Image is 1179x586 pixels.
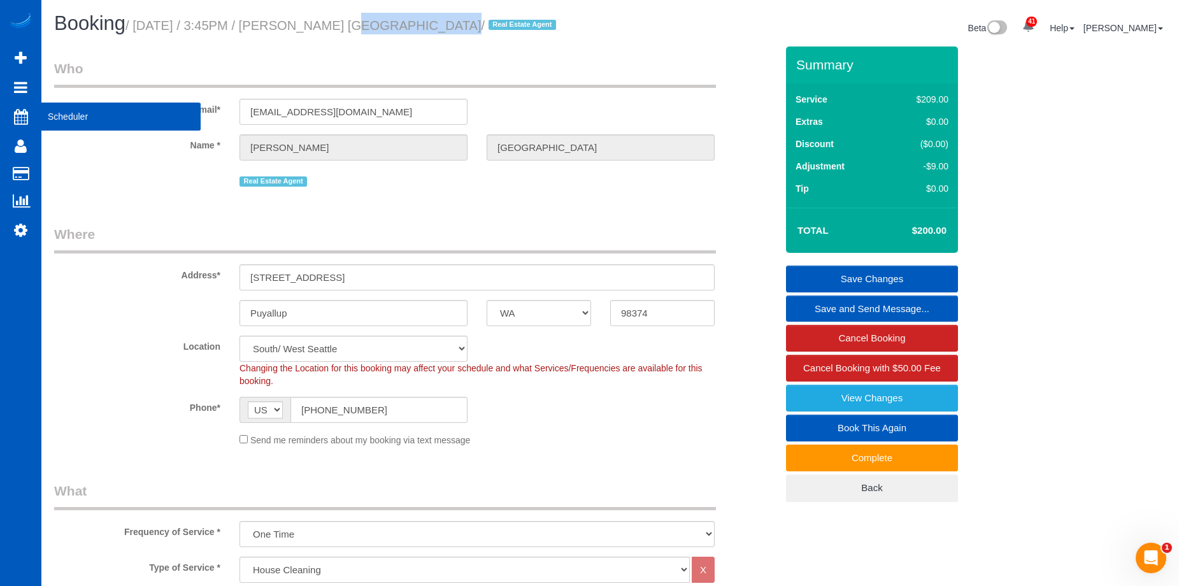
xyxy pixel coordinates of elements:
span: Real Estate Agent [239,176,307,187]
span: Changing the Location for this booking may affect your schedule and what Services/Frequencies are... [239,363,703,386]
input: Last Name* [487,134,715,161]
a: 41 [1016,13,1041,41]
label: Extras [796,115,823,128]
a: View Changes [786,385,958,411]
label: Address* [45,264,230,282]
span: Booking [54,12,125,34]
a: Save and Send Message... [786,296,958,322]
label: Discount [796,138,834,150]
label: Name * [45,134,230,152]
a: Help [1050,23,1075,33]
a: Beta [968,23,1008,33]
a: Book This Again [786,415,958,441]
legend: What [54,482,716,510]
h4: $200.00 [874,225,947,236]
input: First Name* [239,134,468,161]
span: 1 [1162,543,1172,553]
label: Adjustment [796,160,845,173]
div: -$9.00 [889,160,948,173]
a: Cancel Booking [786,325,958,352]
div: $0.00 [889,115,948,128]
a: Save Changes [786,266,958,292]
img: New interface [986,20,1007,37]
a: [PERSON_NAME] [1083,23,1163,33]
label: Frequency of Service * [45,521,230,538]
iframe: Intercom live chat [1136,543,1166,573]
small: / [DATE] / 3:45PM / [PERSON_NAME] [GEOGRAPHIC_DATA] [125,18,560,32]
span: 41 [1026,17,1037,27]
span: Send me reminders about my booking via text message [250,435,471,445]
a: Back [786,475,958,501]
span: Real Estate Agent [489,20,556,30]
a: Cancel Booking with $50.00 Fee [786,355,958,382]
label: Service [796,93,827,106]
img: Automaid Logo [8,13,33,31]
input: Email* [239,99,468,125]
span: Cancel Booking with $50.00 Fee [803,362,941,373]
div: $209.00 [889,93,948,106]
h3: Summary [796,57,952,72]
legend: Who [54,59,716,88]
strong: Total [797,225,829,236]
input: City* [239,300,468,326]
label: Tip [796,182,809,195]
input: Phone* [290,397,468,423]
span: Scheduler [41,102,201,131]
input: Zip Code* [610,300,715,326]
div: ($0.00) [889,138,948,150]
label: Location [45,336,230,353]
label: Email* [45,99,230,116]
span: / [482,18,561,32]
label: Type of Service * [45,557,230,574]
label: Phone* [45,397,230,414]
a: Complete [786,445,958,471]
legend: Where [54,225,716,254]
div: $0.00 [889,182,948,195]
